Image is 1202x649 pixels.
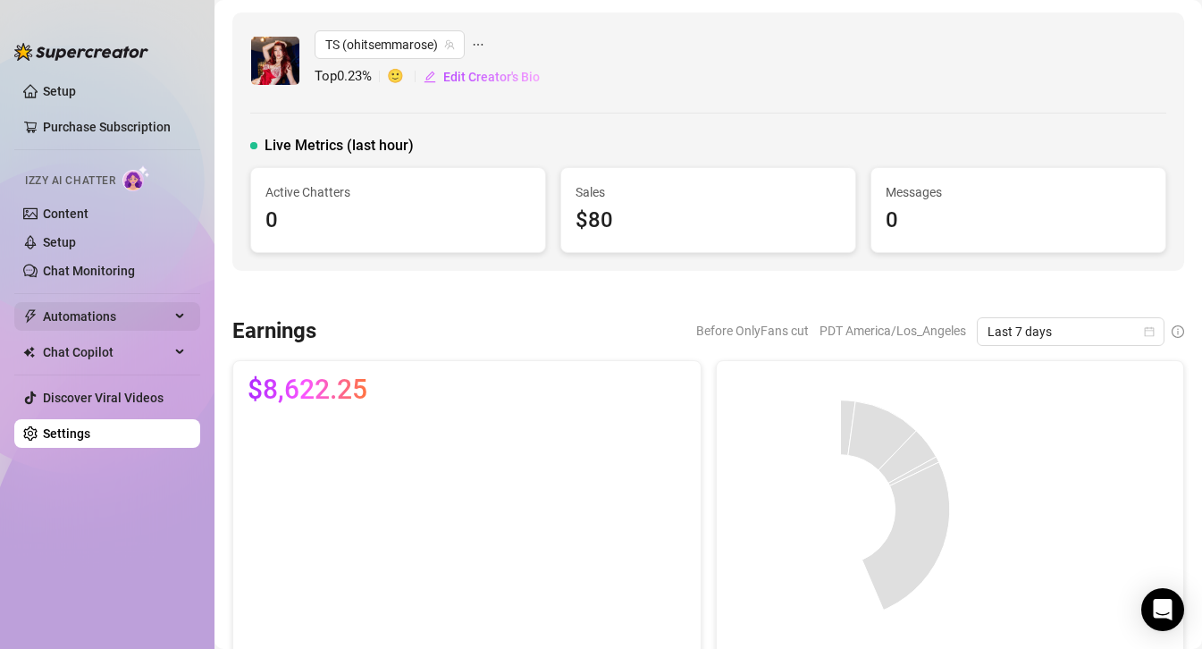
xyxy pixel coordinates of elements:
[1172,325,1184,338] span: info-circle
[696,317,809,344] span: Before OnlyFans cut
[988,318,1154,345] span: Last 7 days
[122,165,150,191] img: AI Chatter
[1144,326,1155,337] span: calendar
[265,204,531,238] div: 0
[423,63,541,91] button: Edit Creator's Bio
[265,135,414,156] span: Live Metrics (last hour)
[820,317,966,344] span: PDT America/Los_Angeles
[315,66,387,88] span: Top 0.23 %
[886,182,1151,202] span: Messages
[43,113,186,141] a: Purchase Subscription
[472,30,484,59] span: ellipsis
[387,66,423,88] span: 🙂
[43,426,90,441] a: Settings
[1141,588,1184,631] div: Open Intercom Messenger
[23,346,35,358] img: Chat Copilot
[576,182,841,202] span: Sales
[232,317,316,346] h3: Earnings
[265,182,531,202] span: Active Chatters
[43,391,164,405] a: Discover Viral Videos
[25,173,115,190] span: Izzy AI Chatter
[444,39,455,50] span: team
[576,204,841,238] div: $80
[248,375,367,404] span: $8,622.25
[43,338,170,367] span: Chat Copilot
[443,70,540,84] span: Edit Creator's Bio
[43,302,170,331] span: Automations
[43,235,76,249] a: Setup
[424,71,436,83] span: edit
[886,204,1151,238] div: 0
[23,309,38,324] span: thunderbolt
[43,206,88,221] a: Content
[14,43,148,61] img: logo-BBDzfeDw.svg
[325,31,454,58] span: TS (ohitsemmarose)
[43,264,135,278] a: Chat Monitoring
[251,37,299,85] img: TS (@ohitsemmarose)
[43,84,76,98] a: Setup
